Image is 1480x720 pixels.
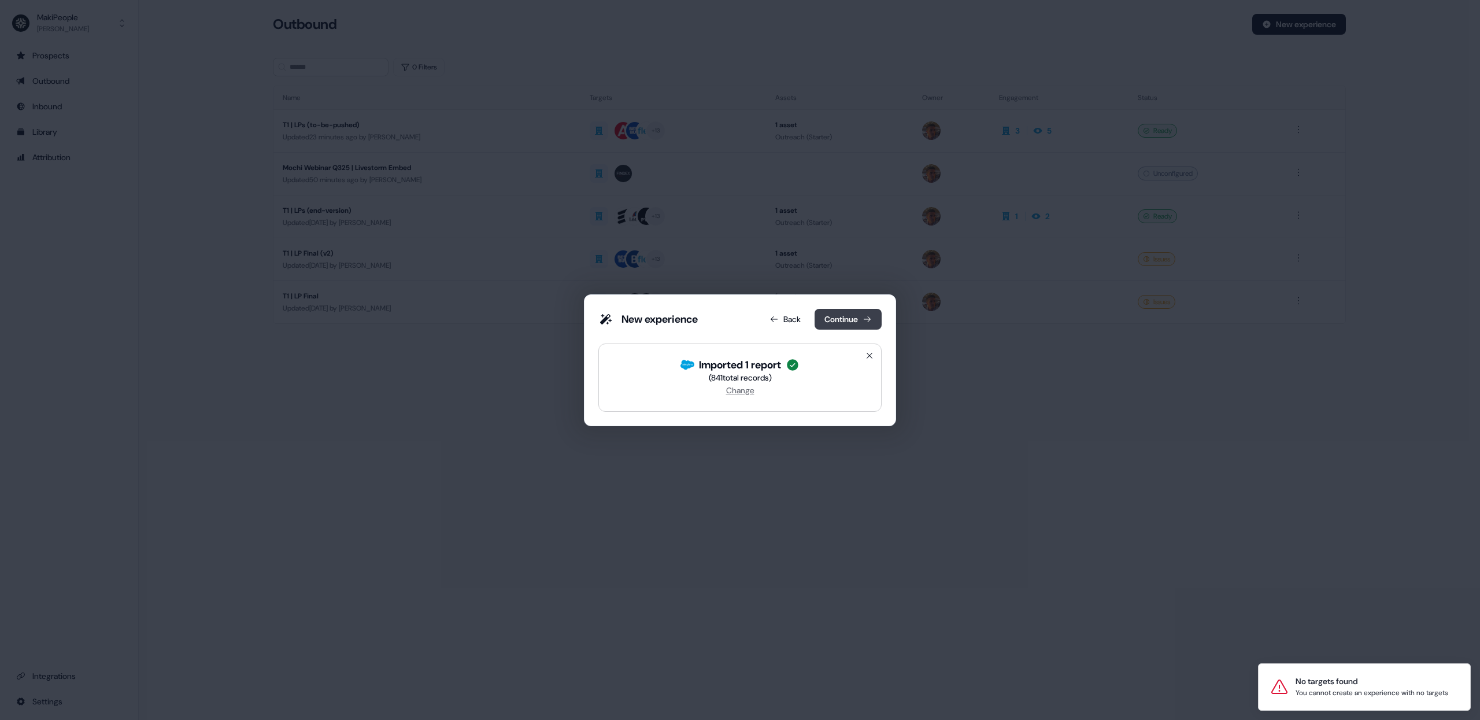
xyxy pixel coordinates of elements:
div: No targets found [1296,675,1448,687]
b: 1 report [745,358,781,372]
button: Change [726,383,754,397]
button: clear [863,349,876,363]
div: Imported [699,358,781,372]
button: Continue [815,309,882,330]
span: Change [726,385,754,396]
div: ( 841 total records) [709,372,772,383]
div: You cannot create an experience with no targets [1296,687,1448,699]
button: Back [760,309,810,330]
div: New experience [621,312,698,326]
